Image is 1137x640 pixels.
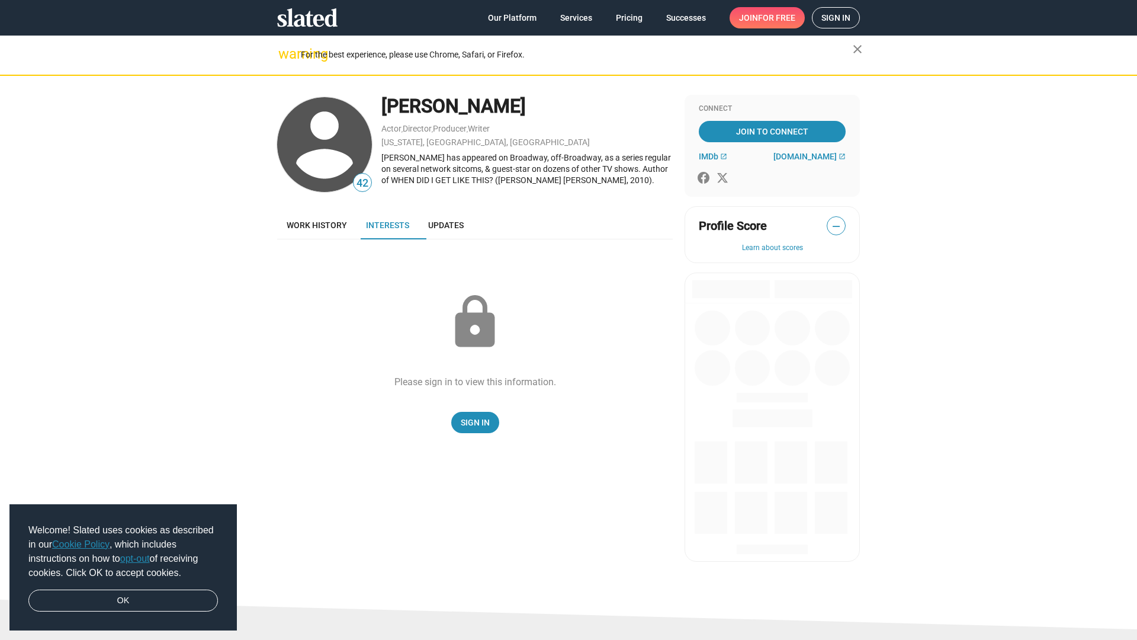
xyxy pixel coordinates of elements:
[551,7,602,28] a: Services
[381,94,673,119] div: [PERSON_NAME]
[381,124,402,133] a: Actor
[701,121,843,142] span: Join To Connect
[616,7,643,28] span: Pricing
[773,152,837,161] span: [DOMAIN_NAME]
[488,7,537,28] span: Our Platform
[381,152,673,185] div: [PERSON_NAME] has appeared on Broadway, off-Broadway, as a series regular on several network sitc...
[120,553,150,564] a: opt-out
[445,293,505,352] mat-icon: lock
[433,124,467,133] a: Producer
[287,220,347,230] span: Work history
[394,376,556,388] div: Please sign in to view this information.
[812,7,860,28] a: Sign in
[821,8,850,28] span: Sign in
[461,412,490,433] span: Sign In
[739,7,795,28] span: Join
[451,412,499,433] a: Sign In
[52,539,110,549] a: Cookie Policy
[839,153,846,160] mat-icon: open_in_new
[478,7,546,28] a: Our Platform
[699,218,767,234] span: Profile Score
[699,244,846,253] button: Learn about scores
[468,124,490,133] a: Writer
[730,7,805,28] a: Joinfor free
[356,211,419,239] a: Interests
[354,175,371,191] span: 42
[28,523,218,580] span: Welcome! Slated uses cookies as described in our , which includes instructions on how to of recei...
[277,211,356,239] a: Work history
[606,7,652,28] a: Pricing
[381,137,590,147] a: [US_STATE], [GEOGRAPHIC_DATA], [GEOGRAPHIC_DATA]
[720,153,727,160] mat-icon: open_in_new
[666,7,706,28] span: Successes
[699,121,846,142] a: Join To Connect
[403,124,432,133] a: Director
[657,7,715,28] a: Successes
[428,220,464,230] span: Updates
[850,42,865,56] mat-icon: close
[9,504,237,631] div: cookieconsent
[827,219,845,234] span: —
[278,47,293,61] mat-icon: warning
[699,152,718,161] span: IMDb
[432,126,433,133] span: ,
[28,590,218,612] a: dismiss cookie message
[699,104,846,114] div: Connect
[402,126,403,133] span: ,
[366,220,409,230] span: Interests
[301,47,853,63] div: For the best experience, please use Chrome, Safari, or Firefox.
[773,152,846,161] a: [DOMAIN_NAME]
[419,211,473,239] a: Updates
[560,7,592,28] span: Services
[467,126,468,133] span: ,
[758,7,795,28] span: for free
[699,152,727,161] a: IMDb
